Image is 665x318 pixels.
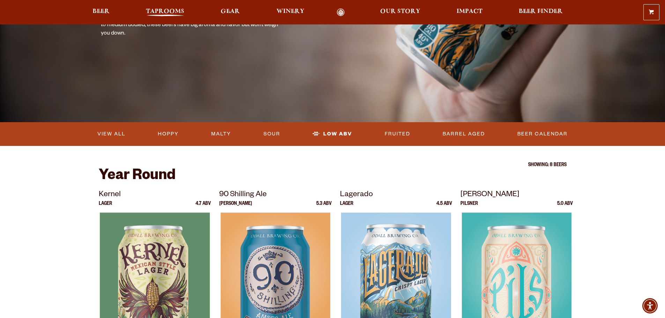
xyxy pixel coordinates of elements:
p: Sessionable or crushable, these beers all come in at 5% ABV or less. Light to medium bodied, thes... [101,13,280,38]
a: Odell Home [328,8,354,16]
a: Fruited [382,126,413,142]
p: 5.0 ABV [557,201,573,213]
a: Barrel Aged [440,126,488,142]
p: 90 Shilling Ale [219,189,332,201]
h2: Year Round [99,168,567,185]
span: Beer Finder [519,9,563,14]
a: View All [95,126,128,142]
a: Gear [216,8,244,16]
p: Showing: 8 Beers [99,163,567,168]
p: 5.3 ABV [316,201,332,213]
span: Taprooms [146,9,184,14]
p: Lager [340,201,353,213]
a: Hoppy [155,126,182,142]
p: Lager [99,201,112,213]
p: Lagerado [340,189,452,201]
a: Beer [88,8,114,16]
a: Beer Finder [514,8,567,16]
a: Sour [261,126,283,142]
p: 4.5 ABV [436,201,452,213]
a: Our Story [376,8,425,16]
p: Pilsner [460,201,478,213]
p: 4.7 ABV [195,201,211,213]
span: Gear [221,9,240,14]
a: Beer Calendar [515,126,570,142]
span: Impact [457,9,482,14]
p: [PERSON_NAME] [219,201,252,213]
p: Kernel [99,189,211,201]
span: Winery [276,9,304,14]
a: Taprooms [141,8,189,16]
a: Low ABV [310,126,355,142]
p: [PERSON_NAME] [460,189,573,201]
a: Malty [208,126,234,142]
span: Our Story [380,9,420,14]
a: Winery [272,8,309,16]
a: Impact [452,8,487,16]
div: Accessibility Menu [642,298,658,313]
span: Beer [93,9,110,14]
